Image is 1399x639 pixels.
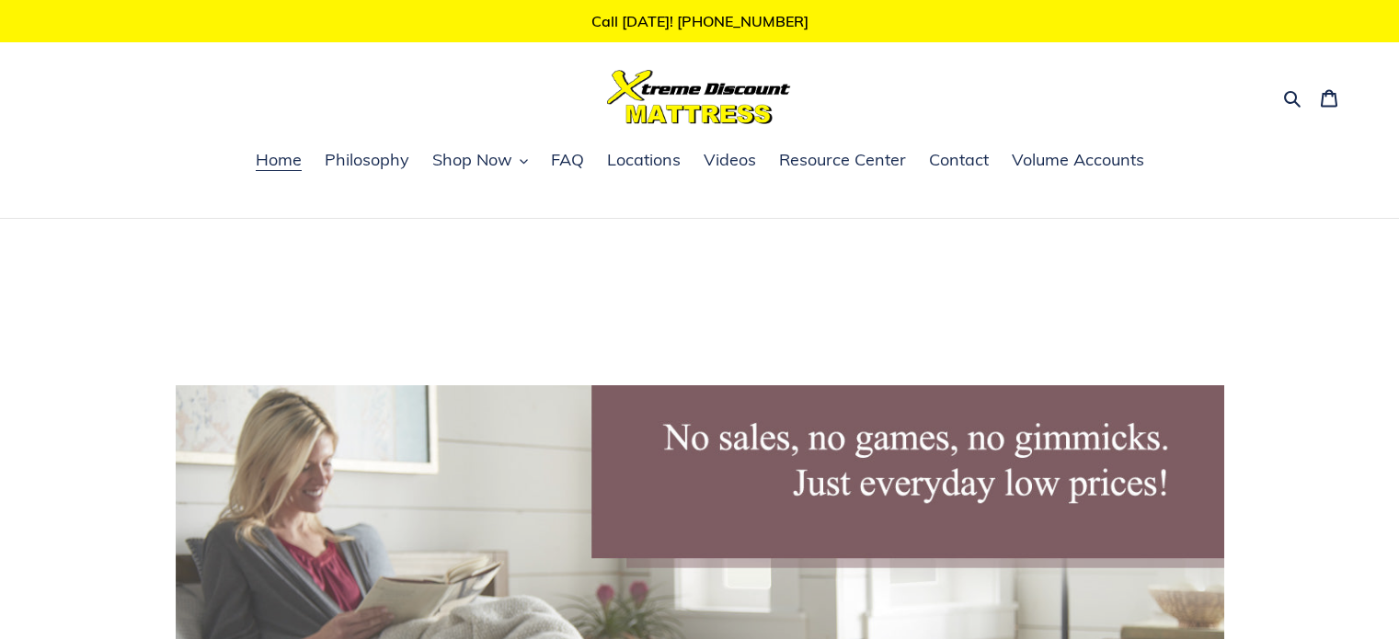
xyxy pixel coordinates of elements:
span: Philosophy [325,149,409,171]
a: Philosophy [315,147,419,175]
span: Contact [929,149,989,171]
span: Resource Center [779,149,906,171]
span: FAQ [551,149,584,171]
a: Videos [694,147,765,175]
a: Contact [920,147,998,175]
a: Locations [598,147,690,175]
span: Shop Now [432,149,512,171]
a: FAQ [542,147,593,175]
a: Resource Center [770,147,915,175]
a: Volume Accounts [1003,147,1153,175]
button: Shop Now [423,147,537,175]
span: Volume Accounts [1012,149,1144,171]
span: Home [256,149,302,171]
span: Locations [607,149,681,171]
img: Xtreme Discount Mattress [607,70,791,124]
a: Home [247,147,311,175]
span: Videos [704,149,756,171]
